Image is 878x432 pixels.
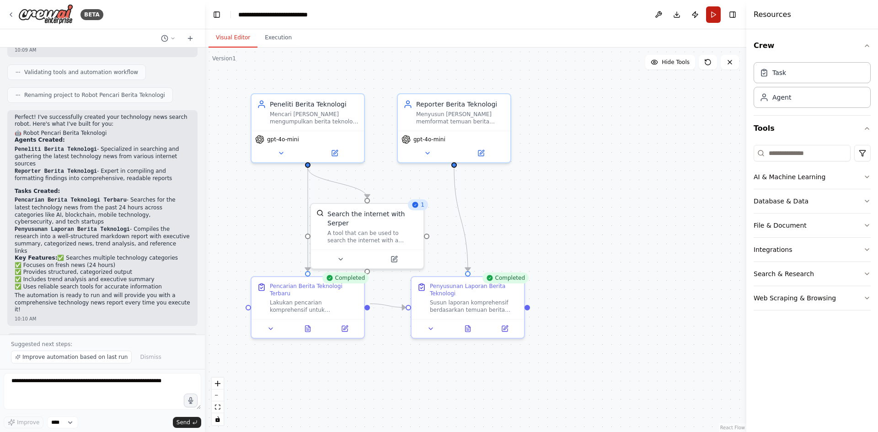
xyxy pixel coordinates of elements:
[238,10,327,19] nav: breadcrumb
[251,276,365,339] div: CompletedPencarian Berita Teknologi TerbaruLakukan pencarian komprehensif untuk menemukan berita ...
[416,100,505,109] div: Reporter Berita Teknologi
[754,59,871,115] div: Crew
[329,323,360,334] button: Open in side panel
[322,272,369,283] div: Completed
[15,255,190,290] p: ✅ Searches multiple technology categories ✅ Focuses on fresh news (24 hours) ✅ Provides structure...
[754,116,871,141] button: Tools
[754,165,871,189] button: AI & Machine Learning
[270,283,359,297] div: Pencarian Berita Teknologi Terbaru
[15,130,190,137] h2: 🤖 Robot Pencari Berita Teknologi
[15,146,97,153] code: Peneliti Berita Teknologi
[754,33,871,59] button: Crew
[430,299,519,314] div: Susun laporan komprehensif berdasarkan temuan berita teknologi yang telah dikumpulkan. Organisasi...
[754,213,871,237] button: File & Document
[18,4,73,25] img: Logo
[726,8,739,21] button: Hide right sidebar
[754,189,871,213] button: Database & Data
[754,9,791,20] h4: Resources
[416,111,505,125] div: Menyusun [PERSON_NAME] memformat temuan berita teknologi menjadi laporan yang komprehensif [PERSO...
[257,28,299,48] button: Execution
[662,59,690,66] span: Hide Tools
[421,201,424,208] span: 1
[303,168,312,271] g: Edge from 5cdafcfb-b689-4c3f-bf69-31586ebf5301 to 505d90b3-1167-465b-a1a6-d597b7f02e72
[15,255,57,261] strong: Key Features:
[80,9,103,20] div: BETA
[135,351,166,363] button: Dismiss
[754,238,871,261] button: Integrations
[411,276,525,339] div: CompletedPenyusunan Laporan Berita TeknologiSusun laporan komprehensif berdasarkan temuan berita ...
[316,209,324,217] img: SerperDevTool
[15,188,60,194] strong: Tasks Created:
[15,137,65,143] strong: Agents Created:
[183,33,198,44] button: Start a new chat
[449,323,487,334] button: View output
[327,229,418,244] div: A tool that can be used to search the internet with a search_query. Supports different search typ...
[413,136,445,143] span: gpt-4o-mini
[210,8,223,21] button: Hide left sidebar
[772,93,791,102] div: Agent
[645,55,695,69] button: Hide Tools
[184,394,198,407] button: Click to speak your automation idea
[15,197,190,225] li: - Searches for the latest technology news from the past 24 hours across categories like AI, block...
[15,292,190,314] p: The automation is ready to run and will provide you with a comprehensive technology news report e...
[15,226,130,233] code: Penyusunan Laporan Berita Teknologi
[17,419,39,426] span: Improve
[15,197,127,203] code: Pencarian Berita Teknologi Terbaru
[15,168,97,175] code: Reporter Berita Teknologi
[455,148,507,159] button: Open in side panel
[270,299,359,314] div: Lakukan pencarian komprehensif untuk menemukan berita teknologi terbaru dari 24 jam terakhir. Fok...
[140,353,161,361] span: Dismiss
[24,91,165,99] span: Renaming project to Robot Pencari Berita Teknologi
[489,323,520,334] button: Open in side panel
[397,93,511,163] div: Reporter Berita TeknologiMenyusun [PERSON_NAME] memformat temuan berita teknologi menjadi laporan...
[173,417,201,428] button: Send
[754,141,871,318] div: Tools
[15,226,190,255] li: - Compiles the research into a well-structured markdown report with executive summary, categorize...
[24,69,138,76] span: Validating tools and automation workflow
[15,146,190,168] li: - Specialized in searching and gathering the latest technology news from various internet sources
[212,413,224,425] button: toggle interactivity
[267,136,299,143] span: gpt-4o-mini
[212,378,224,389] button: zoom in
[430,283,519,297] div: Penyusunan Laporan Berita Teknologi
[289,323,327,334] button: View output
[482,272,529,283] div: Completed
[450,168,472,271] g: Edge from 1dc7b7df-23fd-4314-8aee-52d41fecf341 to 16df51f2-a1e9-426f-afdd-0ec2d1135af1
[15,315,190,322] div: 10:10 AM
[15,47,190,53] div: 10:09 AM
[370,299,406,312] g: Edge from 505d90b3-1167-465b-a1a6-d597b7f02e72 to 16df51f2-a1e9-426f-afdd-0ec2d1135af1
[212,389,224,401] button: zoom out
[754,286,871,310] button: Web Scraping & Browsing
[177,419,190,426] span: Send
[303,168,372,198] g: Edge from 5cdafcfb-b689-4c3f-bf69-31586ebf5301 to 3e612569-7653-499c-b43f-d471889339ee
[15,114,190,128] p: Perfect! I've successfully created your technology news search robot. Here's what I've built for ...
[772,68,786,77] div: Task
[11,341,194,348] p: Suggested next steps:
[310,203,424,269] div: 1SerperDevToolSearch the internet with SerperA tool that can be used to search the internet with ...
[212,401,224,413] button: fit view
[327,209,418,228] div: Search the internet with Serper
[4,416,43,428] button: Improve
[212,378,224,425] div: React Flow controls
[368,254,420,265] button: Open in side panel
[22,353,128,361] span: Improve automation based on last run
[270,100,359,109] div: Peneliti Berita Teknologi
[212,55,236,62] div: Version 1
[157,33,179,44] button: Switch to previous chat
[309,148,360,159] button: Open in side panel
[11,351,132,363] button: Improve automation based on last run
[15,168,190,182] li: - Expert in compiling and formatting findings into comprehensive, readable reports
[209,28,257,48] button: Visual Editor
[251,93,365,163] div: Peneliti Berita TeknologiMencari [PERSON_NAME] mengumpulkan berita teknologi terbaru dari berbaga...
[270,111,359,125] div: Mencari [PERSON_NAME] mengumpulkan berita teknologi terbaru dari berbagai sumber internet, dengan...
[754,262,871,286] button: Search & Research
[720,425,745,430] a: React Flow attribution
